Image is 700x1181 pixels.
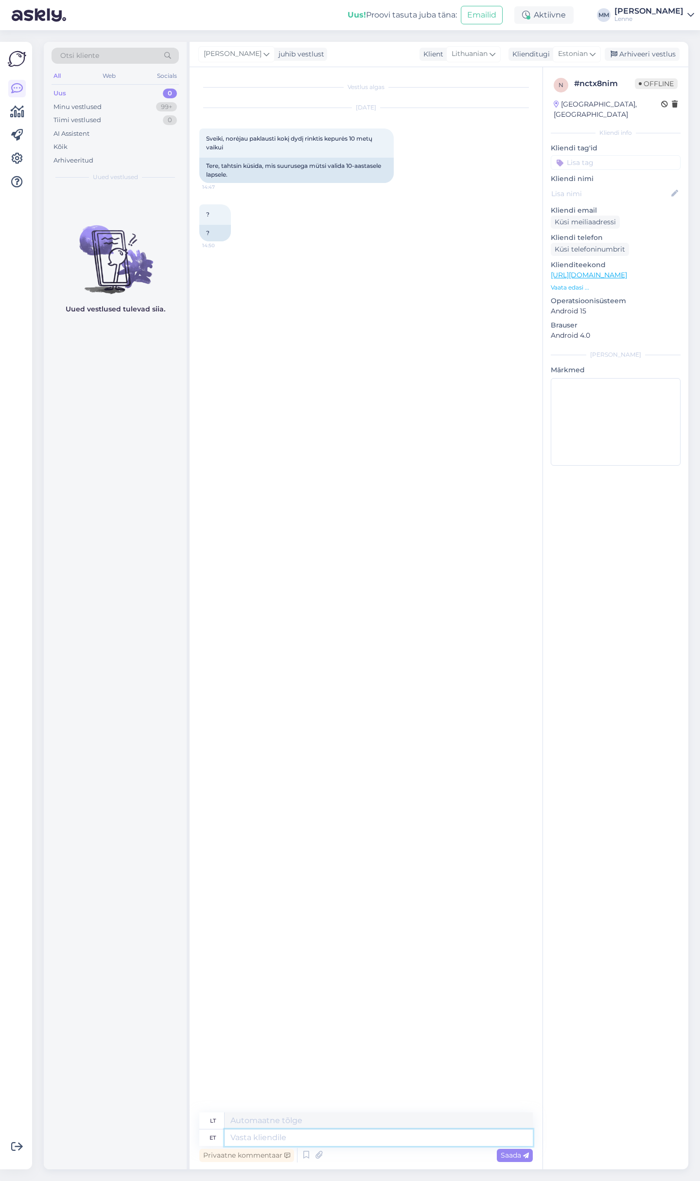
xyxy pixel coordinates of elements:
[452,49,488,59] span: Lithuanian
[93,173,138,182] span: Uued vestlused
[614,15,683,23] div: Lenne
[551,174,681,184] p: Kliendi nimi
[635,78,678,89] span: Offline
[199,225,231,241] div: ?
[551,233,681,243] p: Kliendi telefon
[551,155,681,170] input: Lisa tag
[60,51,99,61] span: Otsi kliente
[559,81,563,89] span: n
[551,243,629,256] div: Küsi telefoninumbrit
[8,50,26,68] img: Askly Logo
[461,6,503,24] button: Emailid
[551,271,627,279] a: [URL][DOMAIN_NAME]
[53,89,66,98] div: Uus
[206,211,210,218] span: ?
[53,102,102,112] div: Minu vestlused
[597,8,611,22] div: MM
[554,99,661,120] div: [GEOGRAPHIC_DATA], [GEOGRAPHIC_DATA]
[275,49,324,59] div: juhib vestlust
[53,142,68,152] div: Kõik
[551,128,681,137] div: Kliendi info
[514,6,574,24] div: Aktiivne
[199,83,533,91] div: Vestlus algas
[574,78,635,90] div: # nctx8nim
[53,156,93,165] div: Arhiveeritud
[508,49,550,59] div: Klienditugi
[156,102,177,112] div: 99+
[199,158,394,183] div: Tere, tahtsin küsida, mis suurusega mütsi valida 10-aastasele lapsele.
[558,49,588,59] span: Estonian
[53,115,101,125] div: Tiimi vestlused
[210,1112,216,1129] div: lt
[614,7,694,23] a: [PERSON_NAME]Lenne
[551,188,669,199] input: Lisa nimi
[53,129,89,139] div: AI Assistent
[551,205,681,216] p: Kliendi email
[101,70,118,82] div: Web
[155,70,179,82] div: Socials
[202,242,239,249] span: 14:50
[551,350,681,359] div: [PERSON_NAME]
[204,49,262,59] span: [PERSON_NAME]
[348,9,457,21] div: Proovi tasuta juba täna:
[551,330,681,341] p: Android 4.0
[199,1149,294,1162] div: Privaatne kommentaar
[202,183,239,191] span: 14:47
[551,306,681,316] p: Android 15
[614,7,683,15] div: [PERSON_NAME]
[551,320,681,330] p: Brauser
[551,365,681,375] p: Märkmed
[206,135,374,151] span: Sveiki, norėjau paklausti kokį dydį rinktis kepurės 10 metų vaikui
[66,304,165,314] p: Uued vestlused tulevad siia.
[163,89,177,98] div: 0
[551,296,681,306] p: Operatsioonisüsteem
[551,216,620,229] div: Küsi meiliaadressi
[44,208,187,295] img: No chats
[551,260,681,270] p: Klienditeekond
[501,1151,529,1160] span: Saada
[163,115,177,125] div: 0
[348,10,366,19] b: Uus!
[605,48,680,61] div: Arhiveeri vestlus
[199,103,533,112] div: [DATE]
[551,283,681,292] p: Vaata edasi ...
[210,1129,216,1146] div: et
[420,49,443,59] div: Klient
[551,143,681,153] p: Kliendi tag'id
[52,70,63,82] div: All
